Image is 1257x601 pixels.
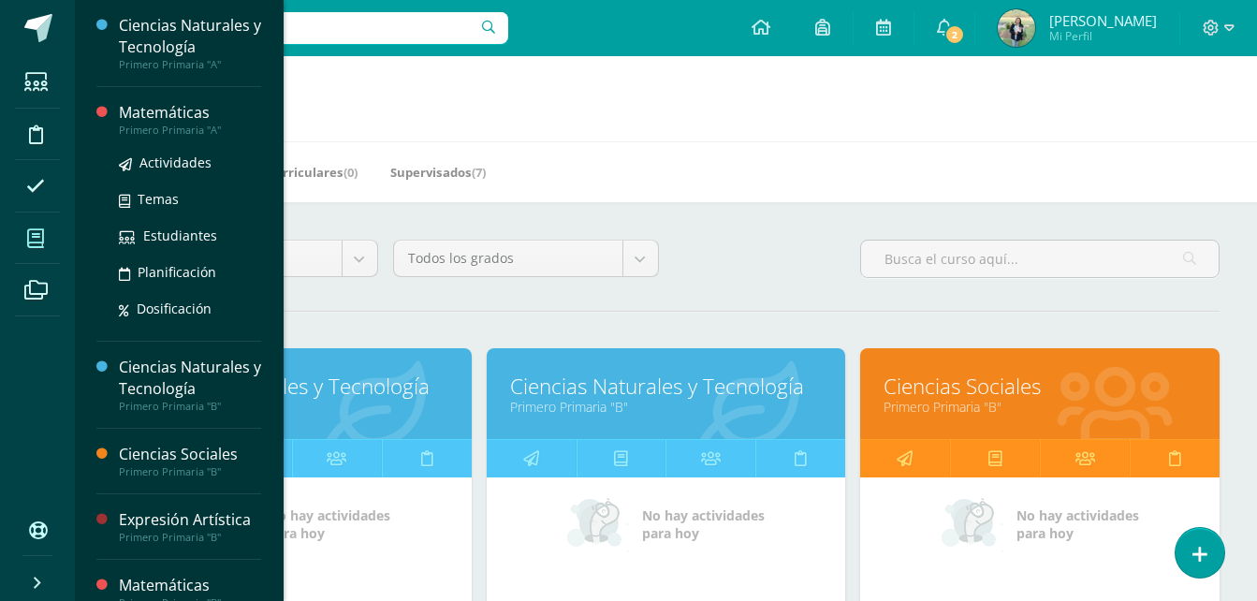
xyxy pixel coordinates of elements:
[119,15,261,58] div: Ciencias Naturales y Tecnología
[642,506,765,542] span: No hay actividades para hoy
[343,164,358,181] span: (0)
[119,152,261,173] a: Actividades
[211,157,358,187] a: Mis Extracurriculares(0)
[138,263,216,281] span: Planificación
[119,15,261,71] a: Ciencias Naturales y TecnologíaPrimero Primaria "A"
[119,400,261,413] div: Primero Primaria "B"
[119,357,261,400] div: Ciencias Naturales y Tecnología
[884,398,1196,416] a: Primero Primaria "B"
[119,509,261,544] a: Expresión ArtísticaPrimero Primaria "B"
[1016,506,1139,542] span: No hay actividades para hoy
[136,398,448,416] a: Primero Primaria "A"
[942,496,1003,552] img: no_activities_small.png
[119,357,261,413] a: Ciencias Naturales y TecnologíaPrimero Primaria "B"
[119,531,261,544] div: Primero Primaria "B"
[861,241,1219,277] input: Busca el curso aquí...
[119,102,261,124] div: Matemáticas
[567,496,629,552] img: no_activities_small.png
[390,157,486,187] a: Supervisados(7)
[119,444,261,465] div: Ciencias Sociales
[119,298,261,319] a: Dosificación
[408,241,608,276] span: Todos los grados
[119,509,261,531] div: Expresión Artística
[394,241,658,276] a: Todos los grados
[119,58,261,71] div: Primero Primaria "A"
[136,372,448,401] a: Ciencias Naturales y Tecnología
[119,575,261,596] div: Matemáticas
[510,398,823,416] a: Primero Primaria "B"
[119,188,261,210] a: Temas
[143,227,217,244] span: Estudiantes
[119,261,261,283] a: Planificación
[137,300,212,317] span: Dosificación
[510,372,823,401] a: Ciencias Naturales y Tecnología
[119,102,261,137] a: MatemáticasPrimero Primaria "A"
[884,372,1196,401] a: Ciencias Sociales
[138,190,179,208] span: Temas
[472,164,486,181] span: (7)
[1049,28,1157,44] span: Mi Perfil
[268,506,390,542] span: No hay actividades para hoy
[119,465,261,478] div: Primero Primaria "B"
[944,24,965,45] span: 2
[139,154,212,171] span: Actividades
[1049,11,1157,30] span: [PERSON_NAME]
[87,12,508,44] input: Busca un usuario...
[119,225,261,246] a: Estudiantes
[119,444,261,478] a: Ciencias SocialesPrimero Primaria "B"
[119,124,261,137] div: Primero Primaria "A"
[998,9,1035,47] img: 8cc08a1ddbd8fc3ff39d803d9af12710.png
